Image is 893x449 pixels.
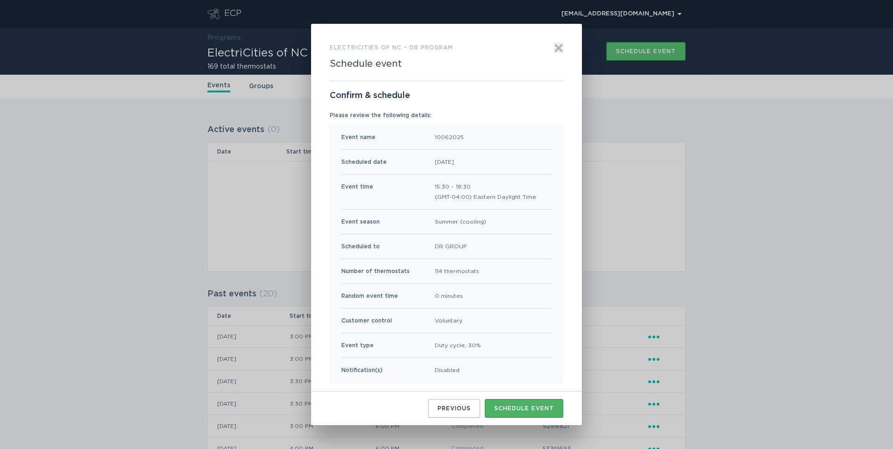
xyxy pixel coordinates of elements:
[341,217,380,227] div: Event season
[341,266,410,276] div: Number of thermostats
[435,132,464,142] div: 10062025
[341,291,398,301] div: Random event time
[494,406,554,411] div: Schedule event
[341,241,380,252] div: Scheduled to
[428,399,480,418] button: Previous
[435,316,462,326] div: Voluntary
[435,266,479,276] div: 114 thermostats
[554,42,563,53] button: Exit
[435,365,460,375] div: Disabled
[330,42,453,53] h3: ElectriCities of NC - DR Program
[341,340,374,351] div: Event type
[330,110,563,120] div: Please review the following details:
[435,157,454,167] div: [DATE]
[435,291,463,301] div: 0 minutes
[330,58,402,70] h2: Schedule event
[435,217,486,227] div: Summer (cooling)
[341,316,392,326] div: Customer control
[435,241,467,252] div: DR GROUP
[341,365,383,375] div: Notification(s)
[485,399,563,418] button: Schedule event
[311,24,582,425] div: Form to create an event
[341,132,376,142] div: Event name
[341,157,387,167] div: Scheduled date
[435,340,481,351] div: Duty cycle, 30%
[435,182,536,192] span: 15:30 – 18:30
[435,192,536,202] span: (GMT-04:00) Eastern Daylight Time
[341,182,373,202] div: Event time
[330,91,563,101] p: Confirm & schedule
[438,406,471,411] div: Previous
